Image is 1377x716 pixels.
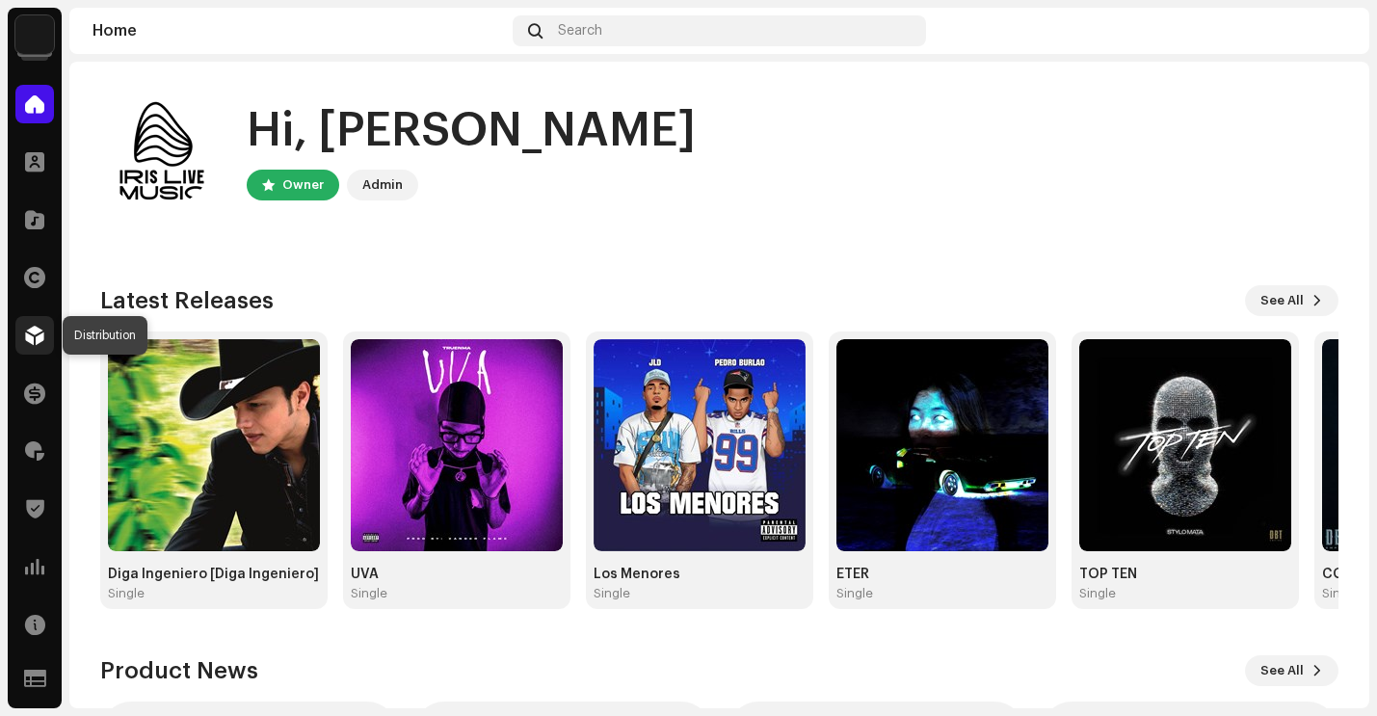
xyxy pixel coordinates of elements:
img: 53662900-af72-4667-b75b-abaab2087061 [1079,339,1291,551]
button: See All [1245,285,1338,316]
button: See All [1245,655,1338,686]
img: 4dfb21be-980f-4c35-894a-726d54a79389 [100,93,216,208]
img: 6e0d2e43-9dc3-4602-a914-8c2fb65eeb1d [351,339,563,551]
span: Search [558,23,602,39]
img: 4dfb21be-980f-4c35-894a-726d54a79389 [1315,15,1346,46]
div: Owner [282,173,324,197]
div: Single [351,586,387,601]
img: a6ef08d4-7f4e-4231-8c15-c968ef671a47 [15,15,54,54]
div: Admin [362,173,403,197]
span: See All [1260,651,1304,690]
div: Single [836,586,873,601]
div: Home [93,23,505,39]
h3: Product News [100,655,258,686]
div: Single [108,586,145,601]
div: Diga Ingeniero [Diga Ingeniero] [108,567,320,582]
div: Single [1322,586,1359,601]
img: 356dfb82-1254-4e73-a1f9-eb76d178b69c [594,339,806,551]
h3: Latest Releases [100,285,274,316]
div: Los Menores [594,567,806,582]
div: Hi, [PERSON_NAME] [247,100,696,162]
div: ETER [836,567,1048,582]
div: Single [1079,586,1116,601]
div: TOP TEN [1079,567,1291,582]
div: Single [594,586,630,601]
img: 28db9529-3840-4489-9846-7c613287d5a7 [836,339,1048,551]
span: See All [1260,281,1304,320]
div: UVA [351,567,563,582]
img: e17ecf2a-7865-4cf7-9199-cb7555ec0e4b [108,339,320,551]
